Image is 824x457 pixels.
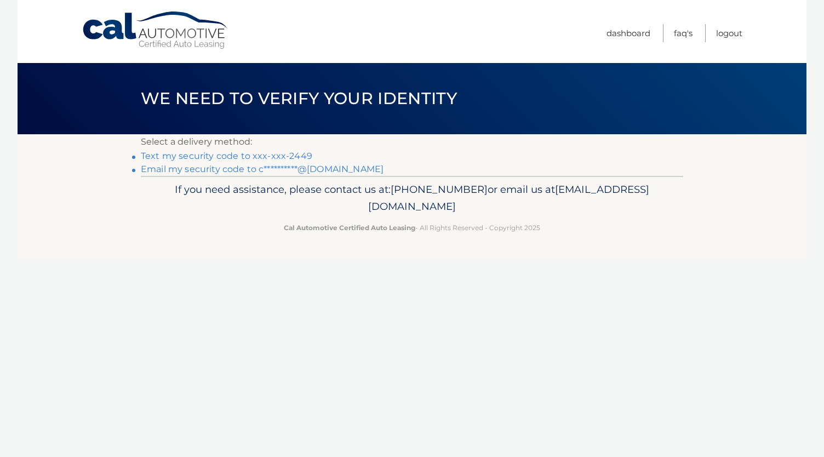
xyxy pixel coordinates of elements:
[141,88,457,108] span: We need to verify your identity
[141,134,683,150] p: Select a delivery method:
[148,181,676,216] p: If you need assistance, please contact us at: or email us at
[674,24,693,42] a: FAQ's
[391,183,488,196] span: [PHONE_NUMBER]
[148,222,676,233] p: - All Rights Reserved - Copyright 2025
[284,224,415,232] strong: Cal Automotive Certified Auto Leasing
[606,24,650,42] a: Dashboard
[82,11,230,50] a: Cal Automotive
[141,164,384,174] a: Email my security code to c**********@[DOMAIN_NAME]
[141,151,312,161] a: Text my security code to xxx-xxx-2449
[716,24,742,42] a: Logout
